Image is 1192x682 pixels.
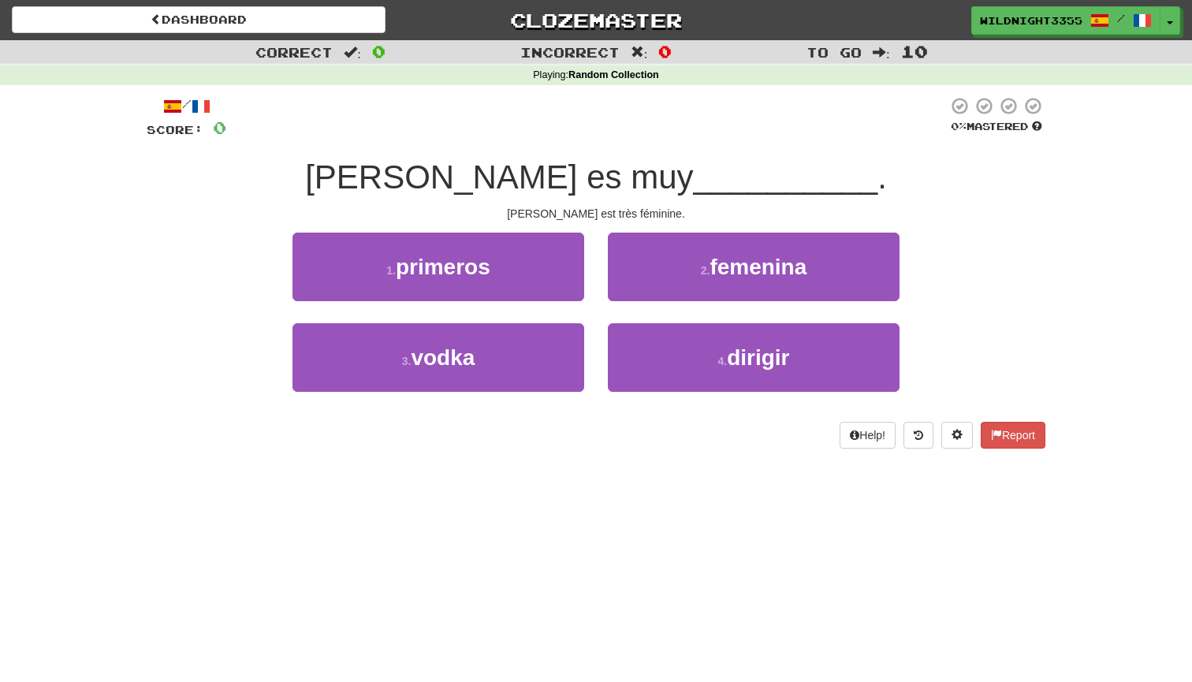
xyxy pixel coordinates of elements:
span: __________ [694,158,878,196]
button: Report [981,422,1045,449]
span: 0 [658,42,672,61]
span: dirigir [727,345,789,370]
span: [PERSON_NAME] es muy [305,158,693,196]
span: To go [806,44,862,60]
span: WildNight3355 [980,13,1082,28]
a: Dashboard [12,6,386,33]
span: vodka [411,345,475,370]
button: Round history (alt+y) [903,422,933,449]
strong: Random Collection [568,69,659,80]
button: Help! [840,422,896,449]
button: 2.femenina [608,233,900,301]
span: Incorrect [520,44,620,60]
span: 0 [213,117,226,137]
button: 4.dirigir [608,323,900,392]
a: Clozemaster [409,6,783,34]
span: : [631,46,648,59]
span: : [873,46,890,59]
span: 10 [901,42,928,61]
small: 2 . [701,264,710,277]
span: 0 % [951,120,967,132]
small: 1 . [386,264,396,277]
span: / [1117,13,1125,24]
span: Correct [255,44,333,60]
small: 3 . [402,355,412,367]
a: WildNight3355 / [971,6,1160,35]
div: Mastered [948,120,1045,134]
span: 0 [372,42,386,61]
span: . [877,158,887,196]
span: femenina [710,255,806,279]
span: primeros [396,255,490,279]
button: 1.primeros [292,233,584,301]
small: 4 . [717,355,727,367]
div: [PERSON_NAME] est très féminine. [147,206,1045,222]
span: : [344,46,361,59]
div: / [147,96,226,116]
button: 3.vodka [292,323,584,392]
span: Score: [147,123,203,136]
